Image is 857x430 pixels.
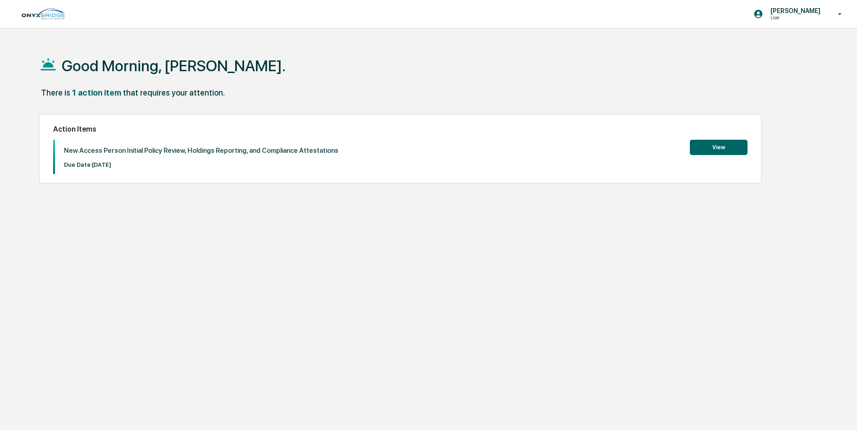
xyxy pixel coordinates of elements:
p: User [763,14,825,21]
img: logo [22,9,65,19]
p: [PERSON_NAME] [763,7,825,14]
a: View [690,142,748,151]
h2: Action Items [53,125,748,133]
button: View [690,140,748,155]
div: 1 action item [72,88,121,97]
p: Due Date: [DATE] [64,161,338,168]
p: New Access Person Initial Policy Review, Holdings Reporting, and Compliance Attestations [64,146,338,155]
div: There is [41,88,70,97]
div: that requires your attention. [123,88,225,97]
h1: Good Morning, [PERSON_NAME]. [62,57,286,75]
